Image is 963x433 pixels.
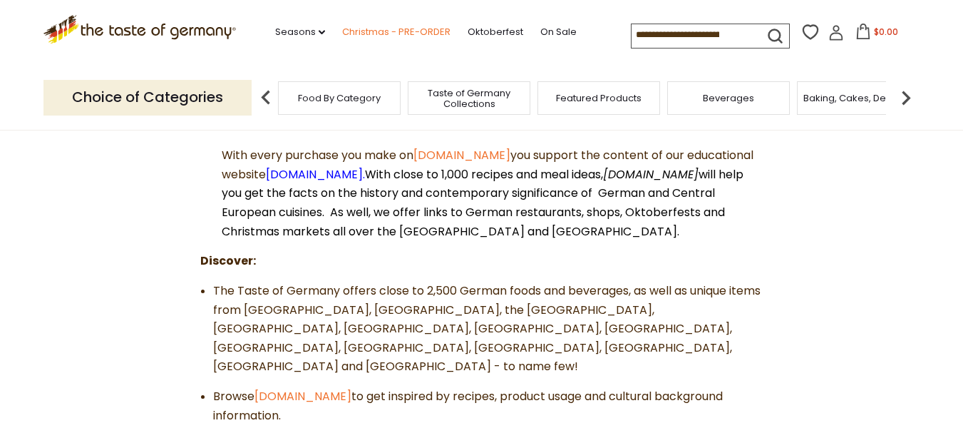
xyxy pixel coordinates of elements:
a: Seasons [275,24,325,40]
a: Christmas - PRE-ORDER [342,24,450,40]
span: $0.00 [874,26,898,38]
span: With close to 1,000 recipes and meal ideas, will help you get the facts on the history and contem... [222,166,743,240]
a: On Sale [540,24,577,40]
a: Oktoberfest [468,24,523,40]
strong: Discover: [200,253,256,269]
button: $0.00 [847,24,907,45]
span: . [222,166,743,240]
img: previous arrow [252,83,280,112]
a: [DOMAIN_NAME] [266,166,363,183]
a: Baking, Cakes, Desserts [803,93,914,103]
em: [DOMAIN_NAME] [603,166,699,183]
a: [DOMAIN_NAME] [254,388,351,404]
a: [DOMAIN_NAME] [413,147,510,163]
span: With every purchase you make on you support the content of our educational website [222,147,753,240]
a: Food By Category [298,93,381,103]
img: next arrow [892,83,920,112]
span: Browse to get inspired by recipes, product usage and cultural background information. [213,388,723,424]
p: Choice of Categories [43,80,252,115]
a: Taste of Germany Collections [412,88,526,109]
a: Beverages [703,93,754,103]
span: The Taste of Germany offers close to 2,500 German foods and beverages, as well as unique items fr... [213,282,761,375]
a: Featured Products [556,93,642,103]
